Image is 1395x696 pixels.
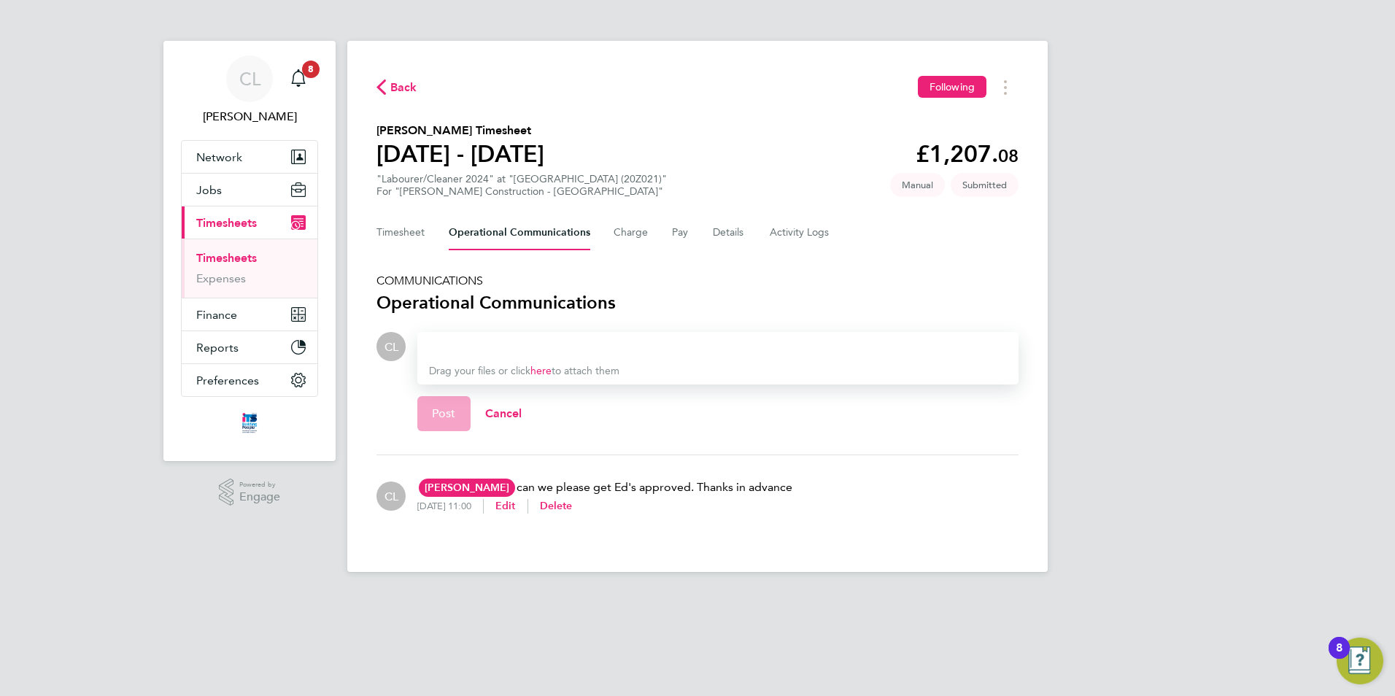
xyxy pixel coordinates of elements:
[182,298,317,330] button: Finance
[196,251,257,265] a: Timesheets
[713,215,746,250] button: Details
[614,215,649,250] button: Charge
[196,183,222,197] span: Jobs
[239,479,280,491] span: Powered by
[196,150,242,164] span: Network
[239,491,280,503] span: Engage
[376,78,417,96] button: Back
[916,140,1019,168] app-decimal: £1,207.
[530,365,552,377] a: here
[196,216,257,230] span: Timesheets
[540,500,573,512] span: Delete
[182,174,317,206] button: Jobs
[376,291,1019,314] h3: Operational Communications
[182,141,317,173] button: Network
[182,364,317,396] button: Preferences
[182,331,317,363] button: Reports
[890,173,945,197] span: This timesheet was manually created.
[770,215,831,250] button: Activity Logs
[672,215,689,250] button: Pay
[419,479,515,497] span: [PERSON_NAME]
[951,173,1019,197] span: This timesheet is Submitted.
[376,482,406,511] div: Chelsea Lawford
[181,411,318,435] a: Go to home page
[918,76,986,98] button: Following
[495,499,516,514] button: Edit
[930,80,975,93] span: Following
[196,271,246,285] a: Expenses
[219,479,281,506] a: Powered byEngage
[540,499,573,514] button: Delete
[196,374,259,387] span: Preferences
[196,308,237,322] span: Finance
[181,55,318,125] a: CL[PERSON_NAME]
[495,500,516,512] span: Edit
[182,206,317,239] button: Timesheets
[181,108,318,125] span: Chelsea Lawford
[485,406,522,420] span: Cancel
[992,76,1019,98] button: Timesheets Menu
[1336,648,1342,667] div: 8
[390,79,417,96] span: Back
[417,479,792,496] p: can we please get Ed's approved. Thanks in advance
[376,332,406,361] div: Chelsea Lawford
[471,396,537,431] button: Cancel
[376,122,544,139] h2: [PERSON_NAME] Timesheet
[163,41,336,461] nav: Main navigation
[196,341,239,355] span: Reports
[182,239,317,298] div: Timesheets
[302,61,320,78] span: 8
[998,145,1019,166] span: 08
[376,173,667,198] div: "Labourer/Cleaner 2024" at "[GEOGRAPHIC_DATA] (20Z021)"
[1337,638,1383,684] button: Open Resource Center, 8 new notifications
[449,215,590,250] button: Operational Communications
[376,139,544,169] h1: [DATE] - [DATE]
[239,411,260,435] img: itsconstruction-logo-retina.png
[385,339,398,355] span: CL
[376,215,425,250] button: Timesheet
[429,365,619,377] span: Drag your files or click to attach them
[385,488,398,504] span: CL
[284,55,313,102] a: 8
[417,500,483,512] div: [DATE] 11:00
[239,69,260,88] span: CL
[376,185,667,198] div: For "[PERSON_NAME] Construction - [GEOGRAPHIC_DATA]"
[376,274,1019,288] h5: COMMUNICATIONS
